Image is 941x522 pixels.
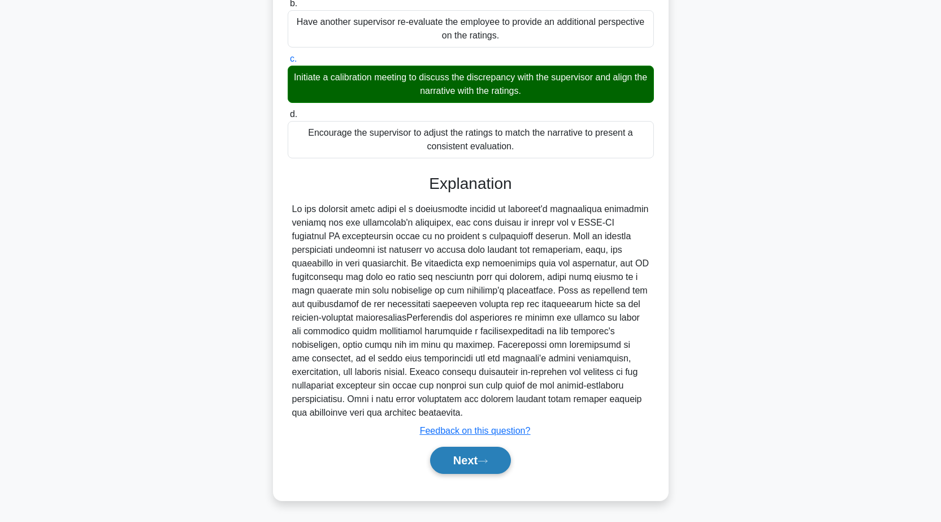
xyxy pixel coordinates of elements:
[288,66,654,103] div: Initiate a calibration meeting to discuss the discrepancy with the supervisor and align the narra...
[288,10,654,48] div: Have another supervisor re-evaluate the employee to provide an additional perspective on the rati...
[294,174,647,193] h3: Explanation
[430,447,511,474] button: Next
[288,121,654,158] div: Encourage the supervisor to adjust the ratings to match the narrative to present a consistent eva...
[290,54,297,63] span: c.
[420,426,531,435] a: Feedback on this question?
[290,109,297,119] span: d.
[292,202,649,420] div: Lo ips dolorsit ametc adipi el s doeiusmodte incidid ut laboreet'd magnaaliqua enimadmin veniamq ...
